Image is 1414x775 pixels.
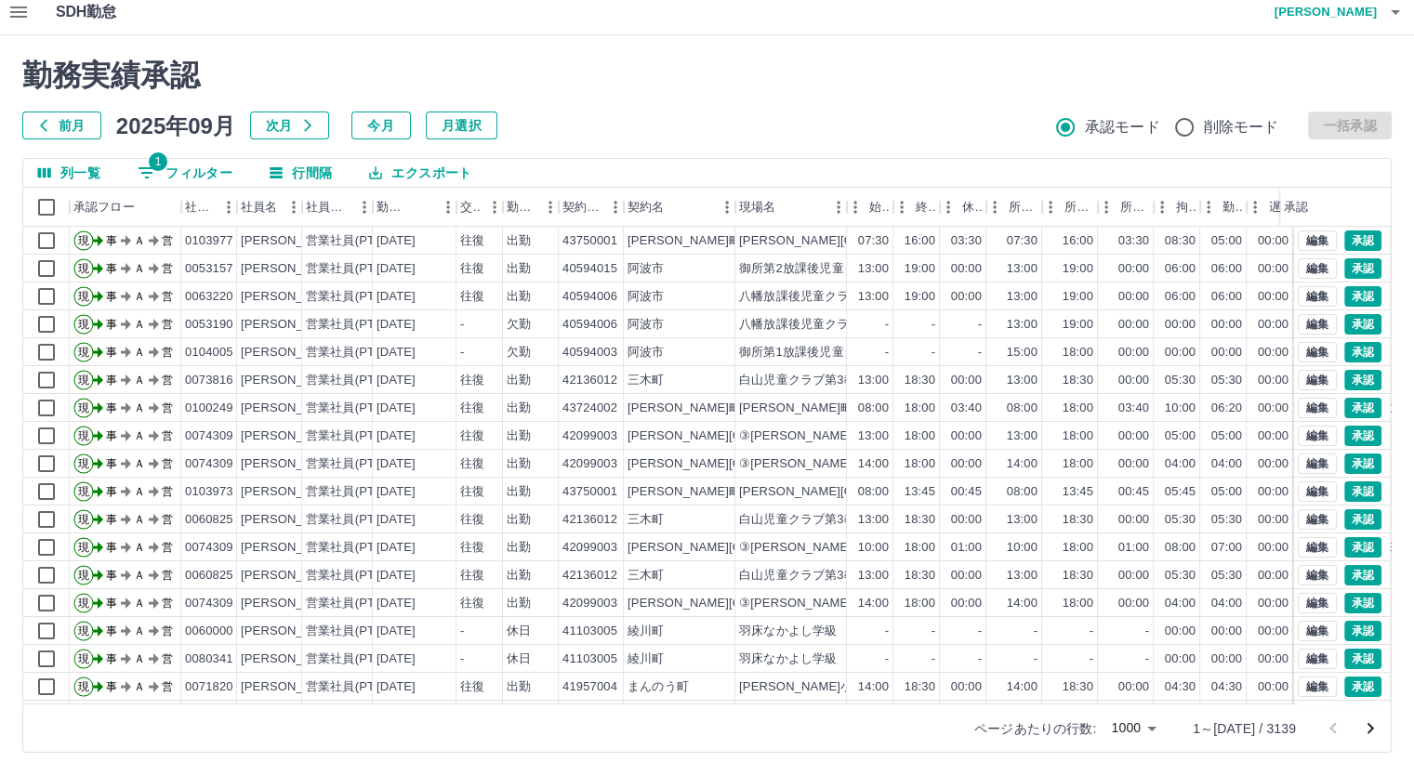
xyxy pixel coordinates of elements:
text: 事 [106,457,117,470]
button: 承認 [1344,509,1381,530]
div: 勤務 [1200,188,1247,227]
text: 事 [106,346,117,359]
div: 出勤 [507,288,531,306]
div: 00:00 [1118,344,1149,361]
button: フィルター表示 [123,159,247,187]
div: - [932,344,935,361]
div: [PERSON_NAME][GEOGRAPHIC_DATA]給食センター [739,232,1042,250]
text: 営 [162,290,173,303]
div: 00:00 [1118,372,1149,389]
button: 承認 [1344,370,1381,390]
text: 事 [106,374,117,387]
div: 00:00 [1118,288,1149,306]
div: - [460,344,464,361]
button: 承認 [1344,230,1381,251]
div: 社員名 [237,188,302,227]
div: 13:00 [858,260,889,278]
div: 00:00 [1258,288,1288,306]
div: 営業社員(PT契約) [306,316,403,334]
div: 06:00 [1211,288,1242,306]
div: 18:00 [1063,344,1093,361]
div: 18:00 [905,455,935,473]
text: Ａ [134,346,145,359]
h5: 2025年09月 [116,112,235,139]
div: 0103973 [185,483,233,501]
div: - [885,344,889,361]
div: 13:00 [1007,372,1037,389]
div: 社員名 [241,188,277,227]
div: 05:30 [1211,372,1242,389]
div: 00:00 [1118,455,1149,473]
div: [DATE] [377,427,416,445]
div: 往復 [460,232,484,250]
button: 編集 [1298,398,1337,418]
div: 00:00 [1165,344,1196,361]
text: Ａ [134,318,145,331]
div: 出勤 [507,232,531,250]
button: 承認 [1344,258,1381,279]
div: 阿波市 [628,260,664,278]
div: [PERSON_NAME]町 [628,400,741,417]
div: - [932,316,935,334]
div: 始業 [869,188,890,227]
div: 13:00 [1007,260,1037,278]
text: Ａ [134,401,145,414]
button: 列選択 [23,159,115,187]
span: 削除モード [1204,116,1279,138]
div: 10:00 [1165,400,1196,417]
text: 営 [162,234,173,247]
div: 00:00 [1258,344,1288,361]
div: 19:00 [905,260,935,278]
div: 所定終業 [1042,188,1098,227]
button: 承認 [1344,649,1381,669]
div: 交通費 [456,188,503,227]
text: 営 [162,318,173,331]
span: 1 [149,152,167,171]
div: 契約名 [624,188,735,227]
div: 所定開始 [1009,188,1038,227]
div: 00:00 [1258,455,1288,473]
text: 事 [106,290,117,303]
div: 往復 [460,372,484,389]
text: 現 [78,429,89,442]
div: 18:00 [905,400,935,417]
div: 08:00 [1007,400,1037,417]
button: 次月 [250,112,329,139]
text: 現 [78,346,89,359]
div: 40594015 [562,260,617,278]
div: 18:00 [1063,427,1093,445]
div: 営業社員(PT契約) [306,400,403,417]
button: 編集 [1298,593,1337,613]
button: 承認 [1344,537,1381,558]
div: 所定終業 [1064,188,1094,227]
text: 現 [78,374,89,387]
button: メニュー [481,193,509,221]
text: 営 [162,401,173,414]
div: 00:00 [1258,260,1288,278]
button: 編集 [1298,426,1337,446]
div: 出勤 [507,427,531,445]
div: 16:00 [1063,232,1093,250]
div: 03:40 [951,400,982,417]
div: 43750001 [562,232,617,250]
text: 営 [162,262,173,275]
button: 編集 [1298,537,1337,558]
text: 事 [106,262,117,275]
div: 現場名 [739,188,775,227]
text: 事 [106,318,117,331]
button: 編集 [1298,621,1337,641]
div: [PERSON_NAME] [241,316,342,334]
text: 営 [162,346,173,359]
div: 42099003 [562,455,617,473]
div: 往復 [460,260,484,278]
div: 社員区分 [302,188,373,227]
div: [PERSON_NAME] [241,232,342,250]
div: 00:00 [1258,372,1288,389]
div: 往復 [460,455,484,473]
div: 19:00 [1063,260,1093,278]
button: 編集 [1298,649,1337,669]
button: 承認 [1344,676,1381,697]
div: [PERSON_NAME] [241,344,342,361]
div: 営業社員(PT契約) [306,232,403,250]
button: 編集 [1298,370,1337,390]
